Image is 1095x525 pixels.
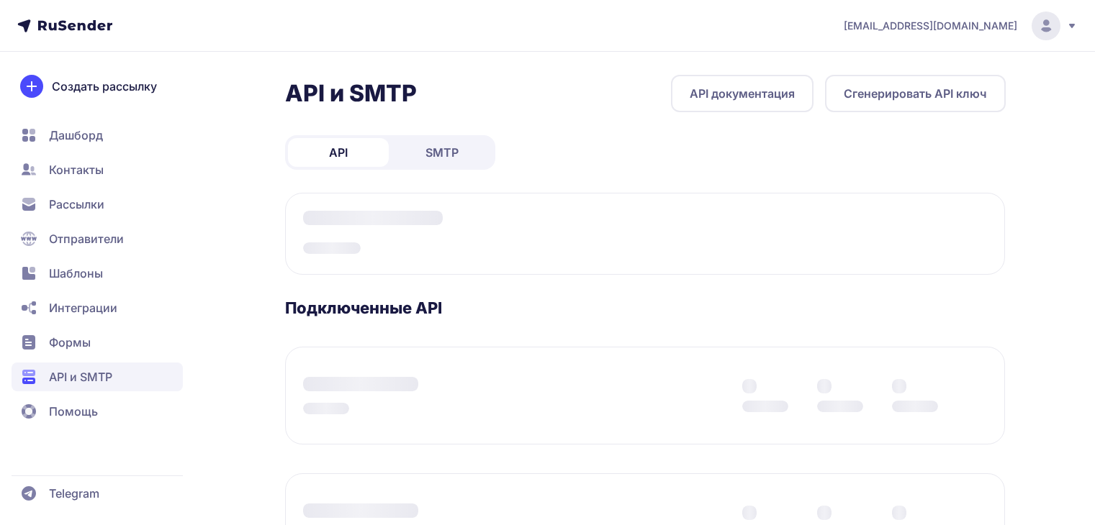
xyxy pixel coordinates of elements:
[285,298,1006,318] h3: Подключенные API
[49,334,91,351] span: Формы
[49,127,103,144] span: Дашборд
[671,75,814,112] a: API документация
[285,79,417,108] h2: API и SMTP
[49,299,117,316] span: Интеграции
[288,138,389,167] a: API
[12,479,183,508] a: Telegram
[392,138,492,167] a: SMTP
[49,403,98,420] span: Помощь
[425,144,459,161] span: SMTP
[52,78,157,95] span: Создать рассылку
[49,196,104,213] span: Рассылки
[49,161,104,178] span: Контакты
[49,368,112,385] span: API и SMTP
[329,144,348,161] span: API
[825,75,1006,112] button: Сгенерировать API ключ
[844,19,1017,33] span: [EMAIL_ADDRESS][DOMAIN_NAME]
[49,265,103,282] span: Шаблоны
[49,485,99,502] span: Telegram
[49,230,124,247] span: Отправители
